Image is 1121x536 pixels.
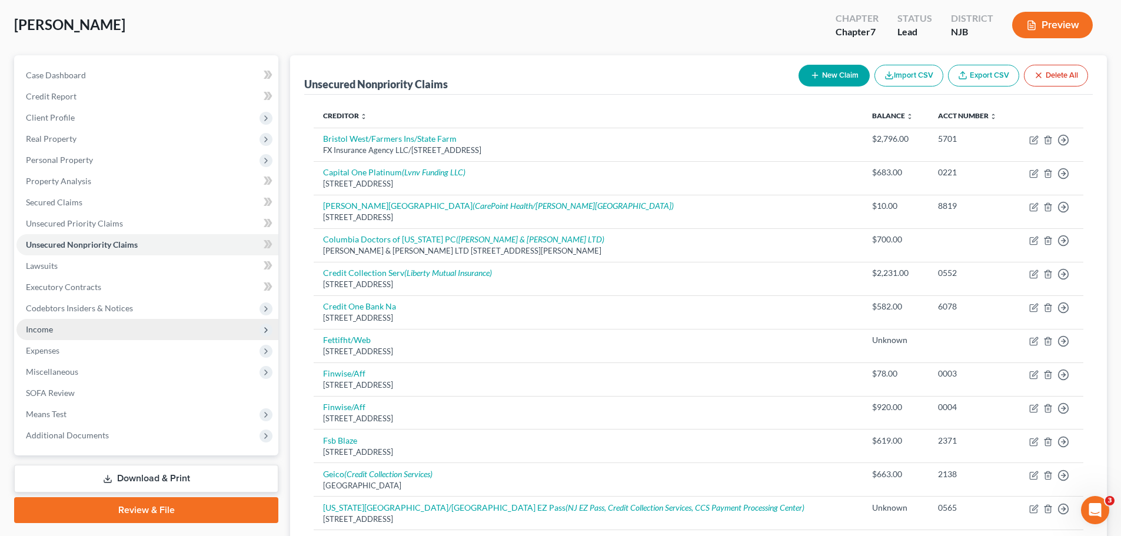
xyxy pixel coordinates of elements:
a: Unsecured Nonpriority Claims [16,234,278,255]
a: Finwise/Aff [323,402,365,412]
i: (Lvnv Funding LLC) [402,167,465,177]
a: Creditor unfold_more [323,111,367,120]
a: Export CSV [948,65,1019,86]
span: Means Test [26,409,66,419]
span: Miscellaneous [26,367,78,377]
div: $10.00 [872,200,919,212]
span: Client Profile [26,112,75,122]
div: Unknown [872,334,919,346]
div: 0565 [938,502,1004,514]
div: Chapter [836,12,879,25]
div: [STREET_ADDRESS] [323,413,853,424]
iframe: Intercom live chat [1081,496,1109,524]
div: [GEOGRAPHIC_DATA] [323,480,853,491]
span: 3 [1105,496,1115,505]
span: Secured Claims [26,197,82,207]
div: 8819 [938,200,1004,212]
div: 2371 [938,435,1004,447]
div: Status [897,12,932,25]
div: [STREET_ADDRESS] [323,379,853,391]
button: New Claim [799,65,870,86]
div: $78.00 [872,368,919,379]
span: Credit Report [26,91,76,101]
a: [PERSON_NAME][GEOGRAPHIC_DATA](CarePoint Health/[PERSON_NAME][GEOGRAPHIC_DATA]) [323,201,674,211]
div: 0552 [938,267,1004,279]
div: [STREET_ADDRESS] [323,447,853,458]
div: Unknown [872,502,919,514]
span: Real Property [26,134,76,144]
div: [PERSON_NAME] & [PERSON_NAME] LTD [STREET_ADDRESS][PERSON_NAME] [323,245,853,257]
span: Income [26,324,53,334]
a: Property Analysis [16,171,278,192]
span: 7 [870,26,876,37]
div: Unsecured Nonpriority Claims [304,77,448,91]
span: Lawsuits [26,261,58,271]
div: 0004 [938,401,1004,413]
a: Columbia Doctors of [US_STATE] PC([PERSON_NAME] & [PERSON_NAME] LTD) [323,234,604,244]
div: [STREET_ADDRESS] [323,514,853,525]
a: Credit Report [16,86,278,107]
span: [PERSON_NAME] [14,16,125,33]
div: [STREET_ADDRESS] [323,279,853,290]
div: District [951,12,993,25]
a: Case Dashboard [16,65,278,86]
a: Review & File [14,497,278,523]
div: Lead [897,25,932,39]
div: [STREET_ADDRESS] [323,312,853,324]
div: $2,231.00 [872,267,919,279]
div: 6078 [938,301,1004,312]
button: Preview [1012,12,1093,38]
span: Expenses [26,345,59,355]
div: 2138 [938,468,1004,480]
span: Additional Documents [26,430,109,440]
button: Import CSV [874,65,943,86]
span: Codebtors Insiders & Notices [26,303,133,313]
div: 0221 [938,167,1004,178]
a: Fsb Blaze [323,435,357,445]
div: [STREET_ADDRESS] [323,212,853,223]
div: 5701 [938,133,1004,145]
a: Finwise/Aff [323,368,365,378]
a: Capital One Platinum(Lvnv Funding LLC) [323,167,465,177]
a: SOFA Review [16,382,278,404]
div: NJB [951,25,993,39]
a: Secured Claims [16,192,278,213]
span: Executory Contracts [26,282,101,292]
div: [STREET_ADDRESS] [323,178,853,189]
span: Case Dashboard [26,70,86,80]
span: Personal Property [26,155,93,165]
a: Unsecured Priority Claims [16,213,278,234]
i: unfold_more [906,113,913,120]
i: (Credit Collection Services) [344,469,433,479]
div: [STREET_ADDRESS] [323,346,853,357]
a: [US_STATE][GEOGRAPHIC_DATA]/[GEOGRAPHIC_DATA] EZ Pass(NJ EZ Pass, Credit Collection Services, CCS... [323,502,804,512]
a: Bristol West/Farmers Ins/State Farm [323,134,457,144]
div: 0003 [938,368,1004,379]
span: Unsecured Nonpriority Claims [26,239,138,249]
div: $920.00 [872,401,919,413]
i: (CarePoint Health/[PERSON_NAME][GEOGRAPHIC_DATA]) [473,201,674,211]
div: $582.00 [872,301,919,312]
span: SOFA Review [26,388,75,398]
div: FX Insurance Agency LLC/[STREET_ADDRESS] [323,145,853,156]
a: Fettifht/Web [323,335,371,345]
div: $683.00 [872,167,919,178]
i: (Liberty Mutual Insurance) [404,268,492,278]
a: Acct Number unfold_more [938,111,997,120]
div: $663.00 [872,468,919,480]
i: (NJ EZ Pass, Credit Collection Services, CCS Payment Processing Center) [566,502,804,512]
i: unfold_more [990,113,997,120]
a: Credit Collection Serv(Liberty Mutual Insurance) [323,268,492,278]
a: Geico(Credit Collection Services) [323,469,433,479]
div: $619.00 [872,435,919,447]
i: unfold_more [360,113,367,120]
span: Unsecured Priority Claims [26,218,123,228]
a: Executory Contracts [16,277,278,298]
div: Chapter [836,25,879,39]
a: Balance unfold_more [872,111,913,120]
a: Download & Print [14,465,278,492]
span: Property Analysis [26,176,91,186]
i: ([PERSON_NAME] & [PERSON_NAME] LTD) [456,234,604,244]
div: $2,796.00 [872,133,919,145]
button: Delete All [1024,65,1088,86]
